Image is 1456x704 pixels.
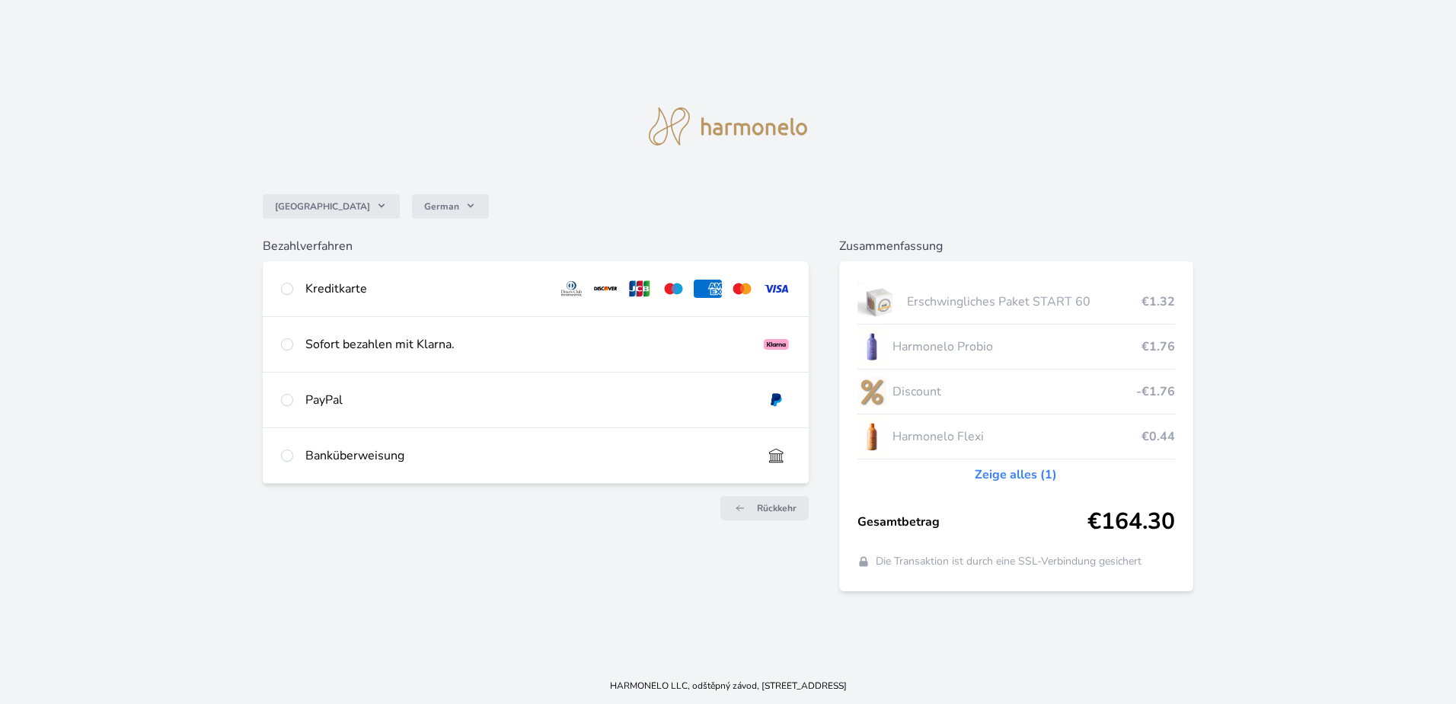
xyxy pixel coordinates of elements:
div: Sofort bezahlen mit Klarna. [305,335,750,354]
span: Rückkehr [757,502,797,514]
img: amex.svg [694,280,722,298]
span: Harmonelo Flexi [892,427,1141,446]
span: Erschwingliches Paket START 60 [907,293,1141,311]
img: bankTransfer_IBAN.svg [762,446,790,465]
span: €1.32 [1141,293,1175,311]
span: Harmonelo Probio [892,338,1141,356]
img: visa.svg [762,280,790,298]
span: €164.30 [1087,508,1175,536]
a: Rückkehr [720,496,809,520]
h6: Zusammenfassung [839,237,1193,255]
span: Discount [892,382,1136,401]
img: diners.svg [557,280,586,298]
img: jcb.svg [626,280,654,298]
img: CLEAN_PROBIO_se_stinem_x-lo.jpg [857,328,886,366]
img: logo.svg [649,107,807,146]
img: start.jpg [857,283,901,321]
span: Gesamtbetrag [857,513,1087,531]
span: [GEOGRAPHIC_DATA] [275,200,370,213]
span: Die Transaktion ist durch eine SSL-Verbindung gesichert [876,554,1141,569]
img: klarna_paynow.svg [762,335,790,354]
span: €0.44 [1141,427,1175,446]
div: Banküberweisung [305,446,750,465]
img: discount-lo.png [857,373,886,411]
div: Kreditkarte [305,280,544,298]
button: German [412,194,489,219]
span: €1.76 [1141,338,1175,356]
button: [GEOGRAPHIC_DATA] [263,194,400,219]
img: CLEAN_FLEXI_se_stinem_x-hi_(1)-lo.jpg [857,418,886,456]
span: German [424,200,459,213]
img: paypal.svg [762,391,790,409]
span: -€1.76 [1136,382,1175,401]
img: mc.svg [728,280,756,298]
img: discover.svg [592,280,620,298]
div: PayPal [305,391,750,409]
h6: Bezahlverfahren [263,237,809,255]
a: Zeige alles (1) [975,466,1057,484]
img: maestro.svg [659,280,688,298]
